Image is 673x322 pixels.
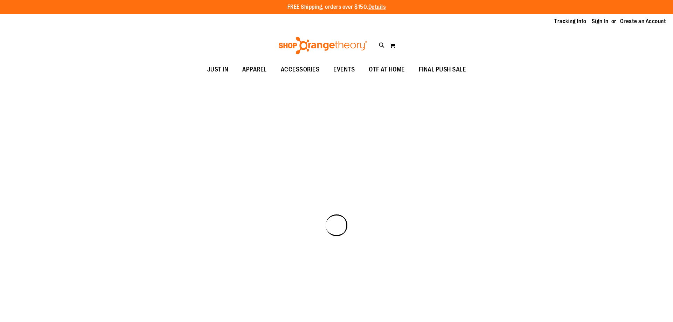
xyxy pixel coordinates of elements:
[235,62,274,78] a: APPAREL
[419,62,466,77] span: FINAL PUSH SALE
[242,62,267,77] span: APPAREL
[333,62,355,77] span: EVENTS
[287,3,386,11] p: FREE Shipping, orders over $150.
[369,62,405,77] span: OTF AT HOME
[412,62,473,78] a: FINAL PUSH SALE
[620,18,666,25] a: Create an Account
[362,62,412,78] a: OTF AT HOME
[200,62,236,78] a: JUST IN
[592,18,609,25] a: Sign In
[281,62,320,77] span: ACCESSORIES
[207,62,229,77] span: JUST IN
[326,62,362,78] a: EVENTS
[554,18,586,25] a: Tracking Info
[278,37,368,54] img: Shop Orangetheory
[368,4,386,10] a: Details
[274,62,327,78] a: ACCESSORIES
